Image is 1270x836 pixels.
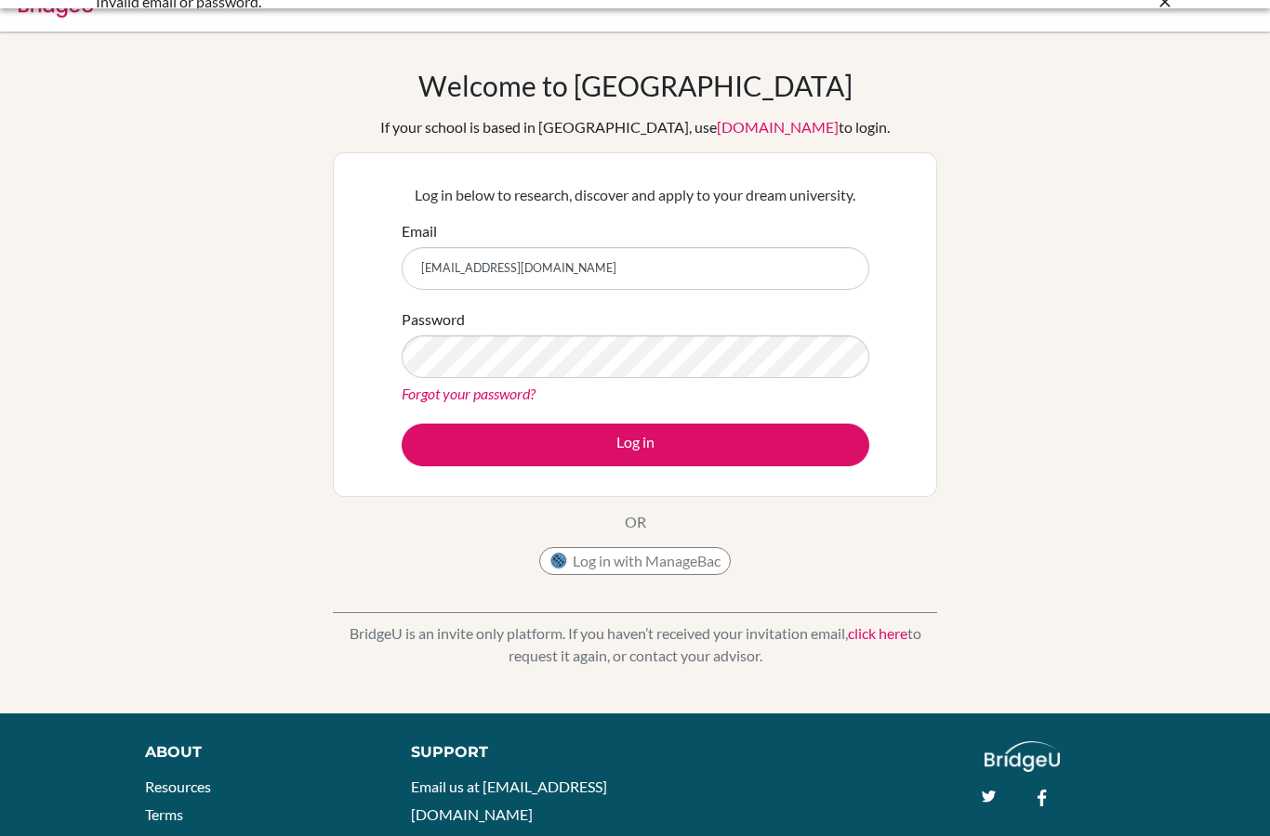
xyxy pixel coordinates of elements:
[402,184,869,206] p: Log in below to research, discover and apply to your dream university.
[625,511,646,533] p: OR
[145,805,183,823] a: Terms
[402,385,536,402] a: Forgot your password?
[402,308,465,331] label: Password
[380,116,890,138] div: If your school is based in [GEOGRAPHIC_DATA], use to login.
[145,777,211,795] a: Resources
[418,69,853,102] h1: Welcome to [GEOGRAPHIC_DATA]
[985,741,1060,772] img: logo_white@2x-f4f0deed5e89b7ecb1c2cc34c3e3d731f90f0f143d5ea2071677605dd97b5244.png
[848,624,907,642] a: click here
[402,424,869,466] button: Log in
[539,547,731,575] button: Log in with ManageBac
[411,777,607,823] a: Email us at [EMAIL_ADDRESS][DOMAIN_NAME]
[411,741,616,764] div: Support
[333,622,937,667] p: BridgeU is an invite only platform. If you haven’t received your invitation email, to request it ...
[145,741,369,764] div: About
[717,118,839,136] a: [DOMAIN_NAME]
[402,220,437,242] label: Email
